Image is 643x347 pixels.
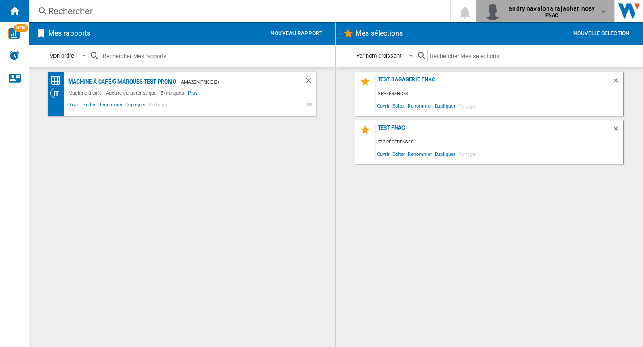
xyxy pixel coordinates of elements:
[427,50,623,62] input: Rechercher Mes sélections
[545,13,558,18] b: FNAC
[376,148,391,160] span: Ouvrir
[354,25,405,42] h2: Mes sélections
[406,148,433,160] span: Renommer
[568,25,635,42] button: Nouvelle selection
[391,148,406,160] span: Editer
[305,76,316,88] div: Supprimer
[82,100,97,111] span: Editer
[457,148,478,160] span: Partager
[509,4,595,13] span: andry navalona rajaoharinosy
[406,100,433,112] span: Renommer
[376,125,612,137] div: test fnac
[376,137,623,148] div: 977 références
[66,100,82,111] span: Ouvrir
[376,100,391,112] span: Ouvrir
[457,100,478,112] span: Partager
[612,76,623,88] div: Supprimer
[612,125,623,137] div: Supprimer
[147,100,169,111] span: Partager
[376,88,623,100] div: 3 références
[391,100,406,112] span: Editer
[66,76,177,88] div: Machine à café/5 marques test promo
[376,76,612,88] div: test bagagerie FNAC
[66,88,188,98] div: Machine à café - Aucune caractéristique - 5 marques
[356,52,401,59] div: Par nom croissant
[8,28,20,39] img: wise-card.svg
[100,50,316,62] input: Rechercher Mes rapports
[484,2,501,20] img: profile.jpg
[49,52,74,59] div: Mon ordre
[124,100,147,111] span: Dupliquer
[9,50,20,61] img: alerts-logo.svg
[48,5,427,17] div: Rechercher
[434,148,457,160] span: Dupliquer
[97,100,124,111] span: Renommer
[50,75,66,86] div: Matrice des prix
[46,25,92,42] h2: Mes rapports
[188,88,199,98] span: Plus
[265,25,328,42] button: Nouveau rapport
[176,76,286,88] div: - AMAZON price (2)
[50,88,66,98] div: Vision Catégorie
[14,24,28,32] span: NEW
[434,100,457,112] span: Dupliquer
